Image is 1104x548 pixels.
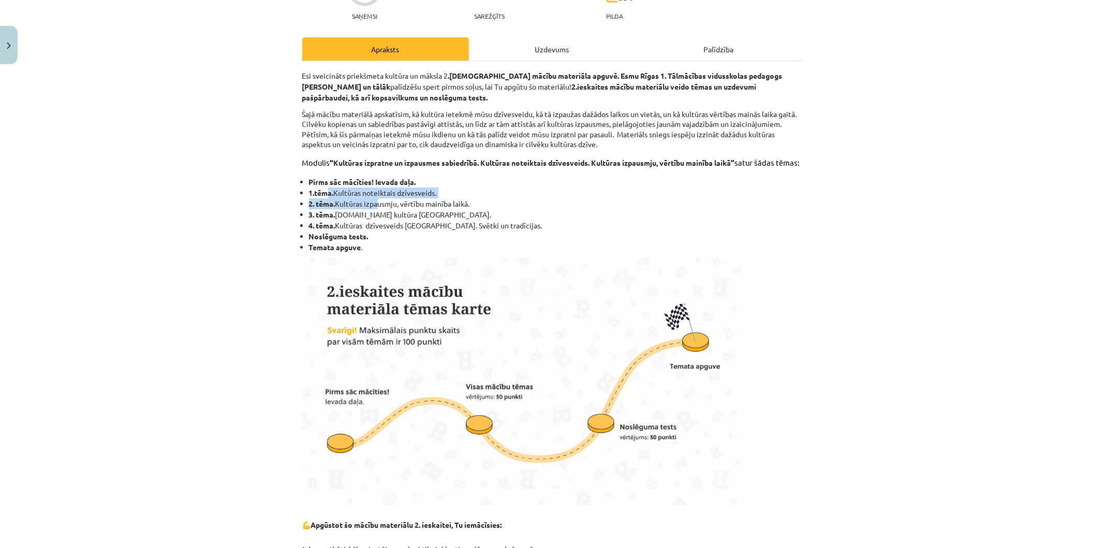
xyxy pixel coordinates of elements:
span: Esi sveicināts priekšmeta kultūra un māksla 2 [302,71,448,80]
span: Temata apguve [309,242,361,252]
span: “ [330,157,334,168]
span: 3. tēma. [309,210,335,219]
span: Kultūras izpratne un izpausmes sabiedrībā. Kultūras noteiktais dzīvesveids. Kultūras izpausmju, v... [334,158,731,167]
span: 4. tēma. [309,221,335,230]
span: Šajā mācību materiālā apskatīsim, kā kultūra ietekmē mūsu dzīvesveidu, kā tā izpaužas dažādos lai... [302,109,799,149]
span: Kultūras izpausmju, vērtību mainība laikā. [335,199,470,208]
span: Modulis [302,157,330,167]
span: 2. tēma. [309,199,335,208]
span: 1.tēma. [309,188,334,197]
div: Apraksts [302,37,469,61]
span: Apgūstot šo mācību materiālu 2. ieskaitei, Tu iemācīsies: [311,520,502,529]
span: palīdzēšu spert pirmos soļus, lai Tu apgūtu šo materiālu! [391,82,572,91]
img: icon-close-lesson-0947bae3869378f0d4975bcd49f059093ad1ed9edebbc8119c70593378902aed.svg [7,42,11,49]
div: Uzdevums [469,37,636,61]
span: .[DEMOGRAPHIC_DATA] mācību materiāla apguvē. Esmu Rīgas 1. Tālmācības vidusskolas pedagogs [PERSO... [302,71,784,91]
span: Noslēguma tests. [309,232,369,241]
p: Sarežģīts [474,12,505,20]
p: pilda [606,12,623,20]
span: satur šādas tēmas: [735,157,800,167]
p: Saņemsi [348,12,381,20]
span: ” [731,157,735,168]
div: Palīdzība [636,37,802,61]
span: Pirms sāc mācīties! Ievada daļa. [309,177,416,186]
span: Kultūras noteiktais dzīvesveids. [334,188,437,197]
span: Kultūras dzīvesveids [GEOGRAPHIC_DATA]. Svētki un tradīcijas. [335,221,542,230]
span: . [361,242,363,252]
span: [DOMAIN_NAME] kultūra [GEOGRAPHIC_DATA]. [335,210,492,219]
span: 💪 [302,520,311,529]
